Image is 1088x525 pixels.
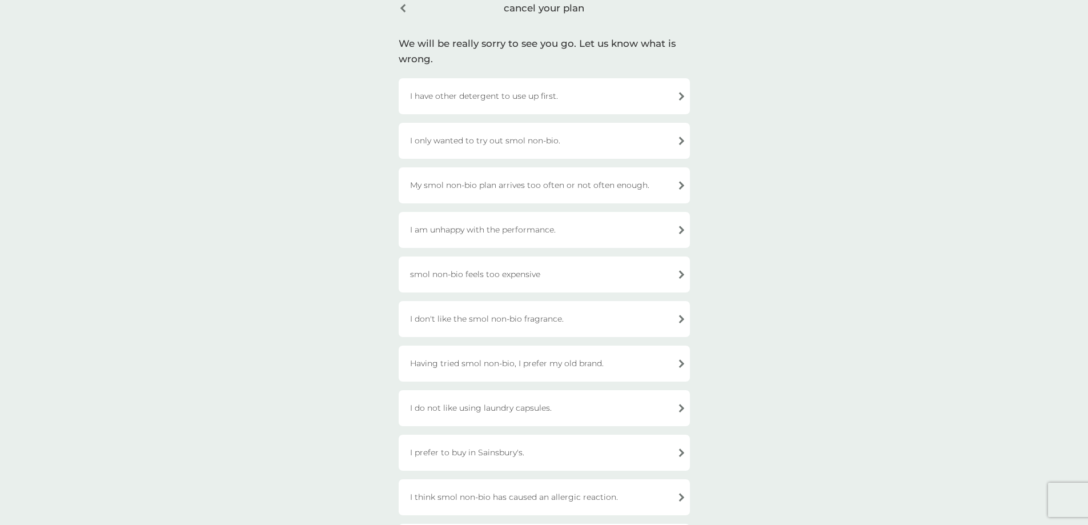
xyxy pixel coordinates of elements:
div: I have other detergent to use up first. [399,78,690,114]
div: We will be really sorry to see you go. Let us know what is wrong. [399,36,690,67]
div: Having tried smol non-bio, I prefer my old brand. [399,346,690,382]
div: I prefer to buy in Sainsbury's. [399,435,690,471]
div: smol non-bio feels too expensive [399,257,690,292]
div: I don't like the smol non-bio fragrance. [399,301,690,337]
div: I do not like using laundry capsules. [399,390,690,426]
div: I am unhappy with the performance. [399,212,690,248]
div: My smol non-bio plan arrives too often or not often enough. [399,167,690,203]
div: I only wanted to try out smol non-bio. [399,123,690,159]
div: I think smol non-bio has caused an allergic reaction. [399,479,690,515]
